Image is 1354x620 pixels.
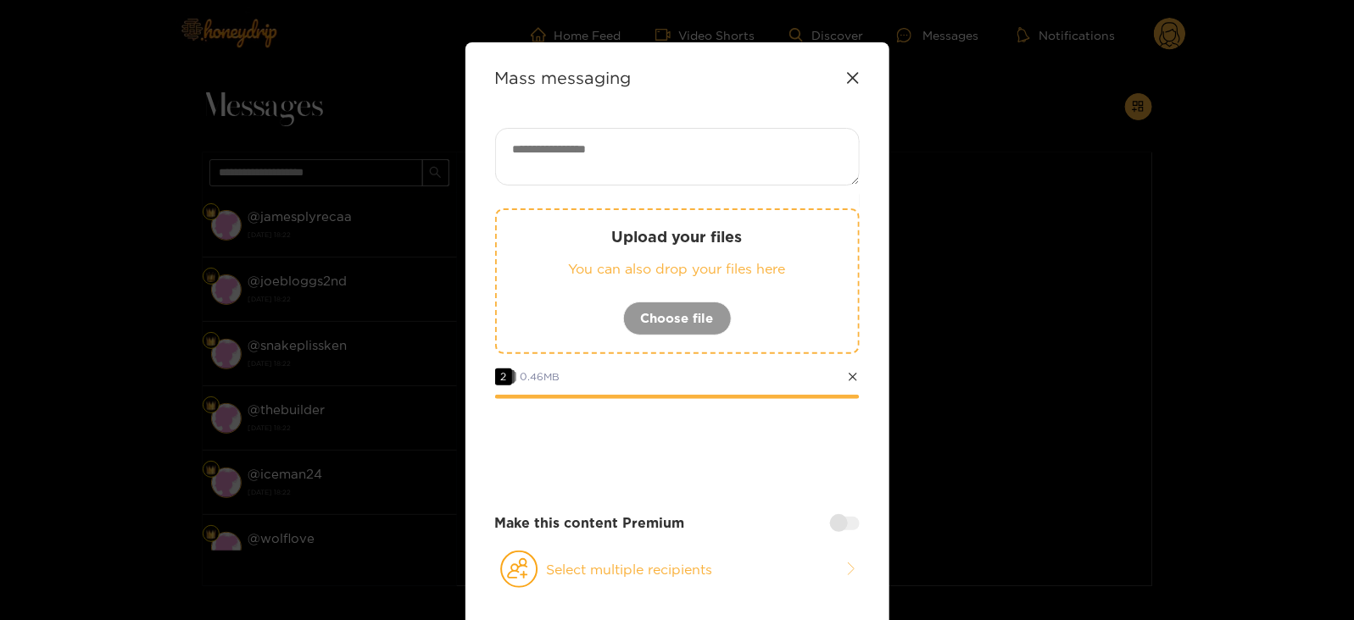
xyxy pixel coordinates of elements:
button: Select multiple recipients [495,550,860,589]
span: 0.46 MB [521,371,560,382]
span: 2 [495,368,512,385]
strong: Make this content Premium [495,513,685,533]
p: Upload your files [531,227,824,246]
p: You can also drop your files here [531,259,824,279]
button: Choose file [623,302,732,335]
strong: Mass messaging [495,68,632,87]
